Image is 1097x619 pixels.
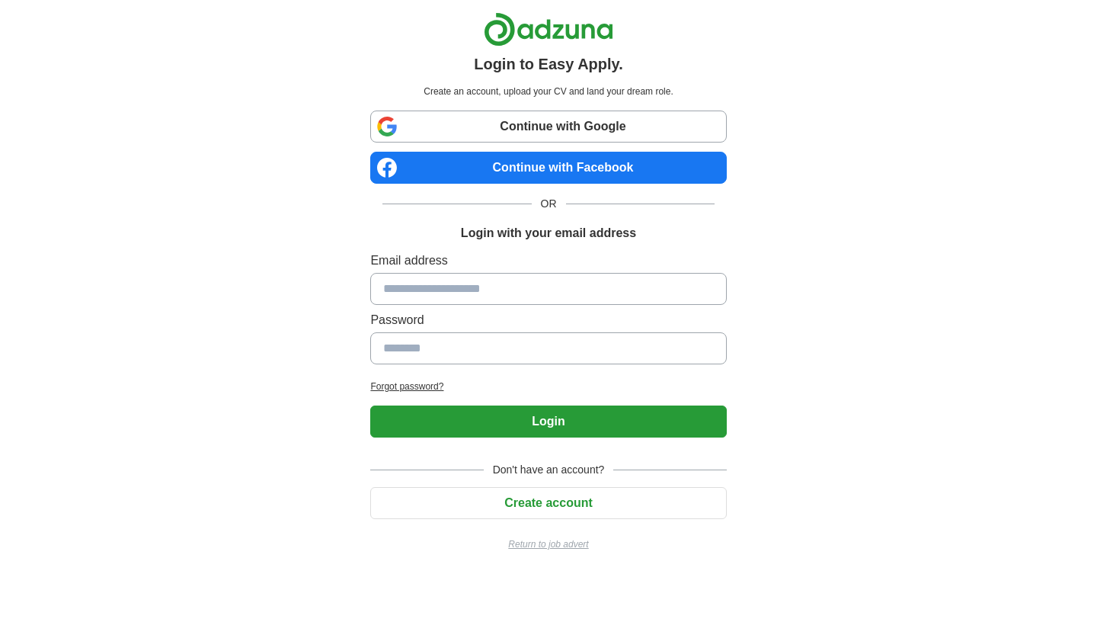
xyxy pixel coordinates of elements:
h1: Login with your email address [461,224,636,242]
span: OR [532,196,566,212]
button: Create account [370,487,726,519]
label: Password [370,311,726,329]
a: Continue with Facebook [370,152,726,184]
h1: Login to Easy Apply. [474,53,623,75]
span: Don't have an account? [484,462,614,478]
a: Create account [370,496,726,509]
a: Return to job advert [370,537,726,551]
button: Login [370,406,726,438]
p: Create an account, upload your CV and land your dream role. [373,85,723,98]
a: Continue with Google [370,111,726,143]
img: Adzuna logo [484,12,613,47]
a: Forgot password? [370,380,726,393]
label: Email address [370,252,726,270]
